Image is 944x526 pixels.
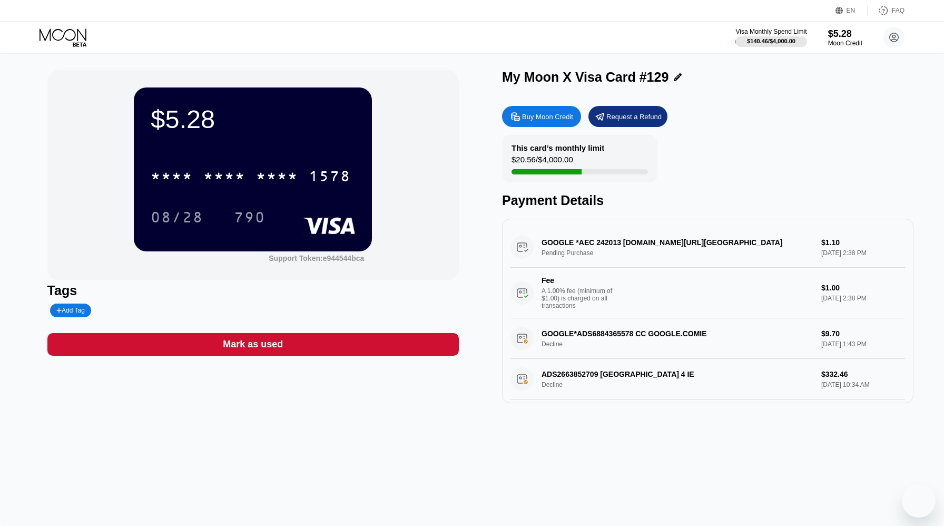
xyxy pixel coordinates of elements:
[226,204,273,230] div: 790
[606,112,662,121] div: Request a Refund
[512,155,573,169] div: $20.56 / $4,000.00
[868,5,904,16] div: FAQ
[151,210,203,227] div: 08/28
[269,254,364,262] div: Support Token:e944544bca
[151,104,355,134] div: $5.28
[835,5,868,16] div: EN
[269,254,364,262] div: Support Token: e944544bca
[510,268,905,318] div: FeeA 1.00% fee (minimum of $1.00) is charged on all transactions$1.00[DATE] 2:38 PM
[821,284,905,292] div: $1.00
[735,28,807,35] div: Visa Monthly Spend Limit
[542,287,621,309] div: A 1.00% fee (minimum of $1.00) is charged on all transactions
[735,28,807,47] div: Visa Monthly Spend Limit$140.46/$4,000.00
[902,484,936,518] iframe: Кнопка, открывающая окно обмена сообщениями; идет разговор
[223,338,283,350] div: Mark as used
[47,283,459,298] div: Tags
[56,307,85,314] div: Add Tag
[47,333,459,356] div: Mark as used
[502,193,913,208] div: Payment Details
[512,143,604,152] div: This card’s monthly limit
[828,28,862,40] div: $5.28
[821,295,905,302] div: [DATE] 2:38 PM
[502,70,668,85] div: My Moon X Visa Card #129
[522,112,573,121] div: Buy Moon Credit
[588,106,667,127] div: Request a Refund
[309,169,351,186] div: 1578
[502,106,581,127] div: Buy Moon Credit
[747,38,795,44] div: $140.46 / $4,000.00
[847,7,855,14] div: EN
[143,204,211,230] div: 08/28
[542,276,615,285] div: Fee
[234,210,265,227] div: 790
[50,304,91,317] div: Add Tag
[828,40,862,47] div: Moon Credit
[892,7,904,14] div: FAQ
[828,28,862,47] div: $5.28Moon Credit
